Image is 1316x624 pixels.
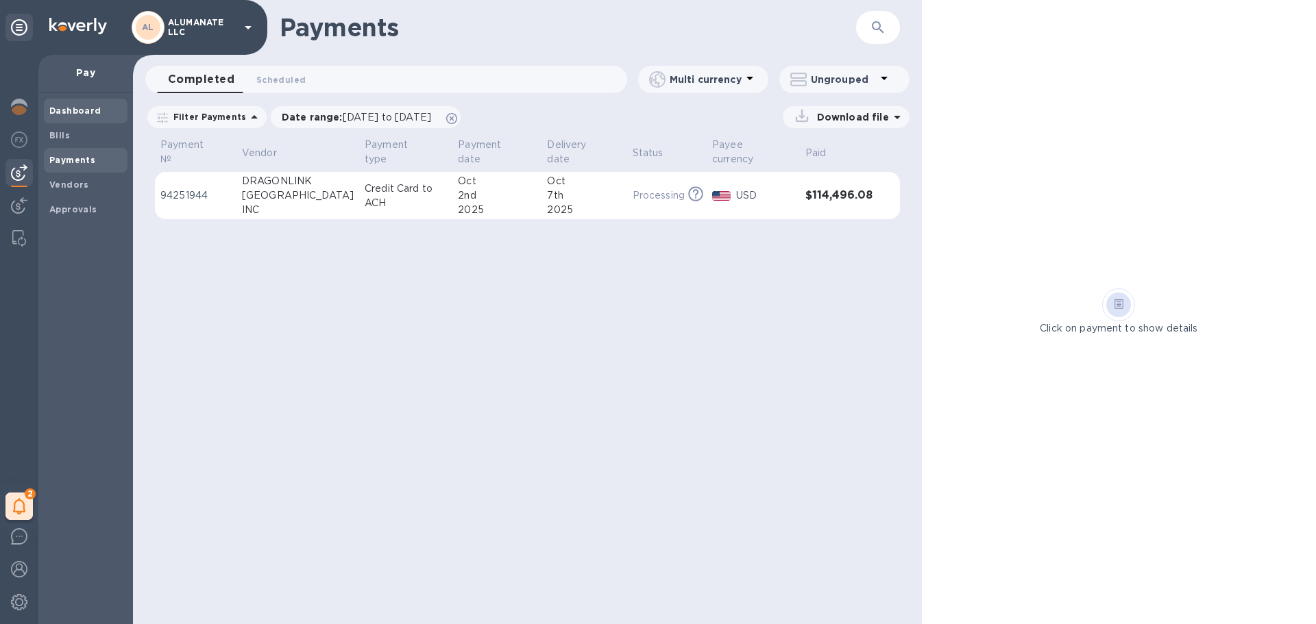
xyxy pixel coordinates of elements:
[242,174,354,188] div: DRAGONLINK
[805,146,827,160] p: Paid
[1040,321,1197,336] p: Click on payment to show details
[811,73,876,86] p: Ungrouped
[736,188,794,203] p: USD
[458,203,536,217] div: 2025
[633,146,681,160] span: Status
[458,188,536,203] div: 2nd
[49,204,97,214] b: Approvals
[805,146,844,160] span: Paid
[633,146,663,160] p: Status
[242,203,354,217] div: INC
[271,106,461,128] div: Date range:[DATE] to [DATE]
[365,182,447,210] p: Credit Card to ACH
[458,174,536,188] div: Oct
[242,146,295,160] span: Vendor
[547,138,603,166] p: Delivery date
[49,18,107,34] img: Logo
[805,189,873,202] h3: $114,496.08
[168,70,234,89] span: Completed
[547,203,621,217] div: 2025
[547,138,621,166] span: Delivery date
[458,138,536,166] span: Payment date
[633,188,685,203] p: Processing
[5,14,33,41] div: Unpin categories
[49,66,122,79] p: Pay
[280,13,856,42] h1: Payments
[142,22,154,32] b: AL
[712,138,794,166] span: Payee currency
[49,130,70,140] b: Bills
[670,73,742,86] p: Multi currency
[365,138,429,166] p: Payment type
[242,188,354,203] div: [GEOGRAPHIC_DATA]
[365,138,447,166] span: Payment type
[712,191,731,201] img: USD
[49,105,101,116] b: Dashboard
[168,111,246,123] p: Filter Payments
[343,112,431,123] span: [DATE] to [DATE]
[160,188,231,203] p: 94251944
[458,138,518,166] p: Payment date
[160,138,231,166] span: Payment №
[547,188,621,203] div: 7th
[712,138,777,166] p: Payee currency
[49,179,89,190] b: Vendors
[256,73,306,87] span: Scheduled
[242,146,277,160] p: Vendor
[812,110,889,124] p: Download file
[49,155,95,165] b: Payments
[25,488,36,499] span: 2
[547,174,621,188] div: Oct
[160,138,213,166] p: Payment №
[11,132,27,148] img: Foreign exchange
[168,18,236,37] p: ALUMANATE LLC
[282,110,438,124] p: Date range :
